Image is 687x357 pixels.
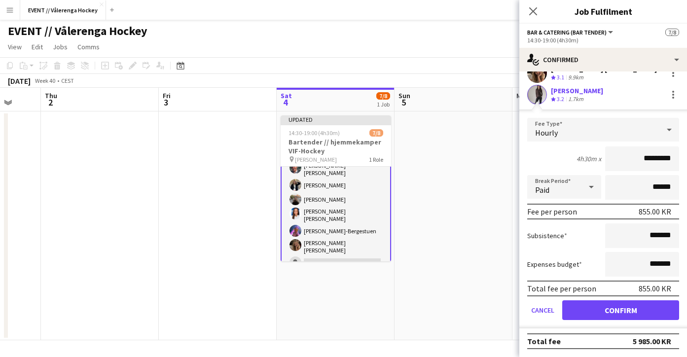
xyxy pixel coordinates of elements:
[633,336,671,346] div: 5 985.00 KR
[77,42,100,51] span: Comms
[281,115,391,123] div: Updated
[281,138,391,155] h3: Bartender // hjemmekamper VIF-Hockey
[535,128,558,138] span: Hourly
[32,42,43,51] span: Edit
[73,40,104,53] a: Comms
[161,97,171,108] span: 3
[369,129,383,137] span: 7/8
[28,40,47,53] a: Edit
[281,91,292,100] span: Sat
[377,101,390,108] div: 1 Job
[557,73,564,81] span: 3.1
[281,126,391,273] app-card-role: Bar & Catering (Bar Tender)1I13A7/814:30-19:00 (4h30m)[PERSON_NAME] [PERSON_NAME][PERSON_NAME] [P...
[20,0,106,20] button: EVENT // Vålerenga Hockey
[8,24,147,38] h1: EVENT // Vålerenga Hockey
[527,36,679,44] div: 14:30-19:00 (4h30m)
[527,260,582,269] label: Expenses budget
[527,300,558,320] button: Cancel
[376,92,390,100] span: 7/8
[639,284,671,293] div: 855.00 KR
[519,5,687,18] h3: Job Fulfilment
[527,207,577,216] div: Fee per person
[398,91,410,100] span: Sun
[289,129,340,137] span: 14:30-19:00 (4h30m)
[49,40,72,53] a: Jobs
[665,29,679,36] span: 7/8
[53,42,68,51] span: Jobs
[45,91,57,100] span: Thu
[519,48,687,71] div: Confirmed
[557,95,564,103] span: 3.2
[566,95,585,104] div: 1.7km
[527,231,567,240] label: Subsistence
[516,91,529,100] span: Mon
[4,40,26,53] a: View
[43,97,57,108] span: 2
[8,42,22,51] span: View
[639,207,671,216] div: 855.00 KR
[33,77,57,84] span: Week 40
[527,336,561,346] div: Total fee
[562,300,679,320] button: Confirm
[535,185,549,195] span: Paid
[61,77,74,84] div: CEST
[577,154,601,163] div: 4h30m x
[397,97,410,108] span: 5
[369,156,383,163] span: 1 Role
[281,115,391,261] app-job-card: Updated14:30-19:00 (4h30m)7/8Bartender // hjemmekamper VIF-Hockey [PERSON_NAME]1 RoleBar & Cateri...
[295,156,337,163] span: [PERSON_NAME]
[527,29,615,36] button: Bar & Catering (Bar Tender)
[515,97,529,108] span: 6
[163,91,171,100] span: Fri
[8,76,31,86] div: [DATE]
[527,284,596,293] div: Total fee per person
[566,73,585,82] div: 9.9km
[279,97,292,108] span: 4
[527,29,607,36] span: Bar & Catering (Bar Tender)
[551,86,603,95] div: [PERSON_NAME]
